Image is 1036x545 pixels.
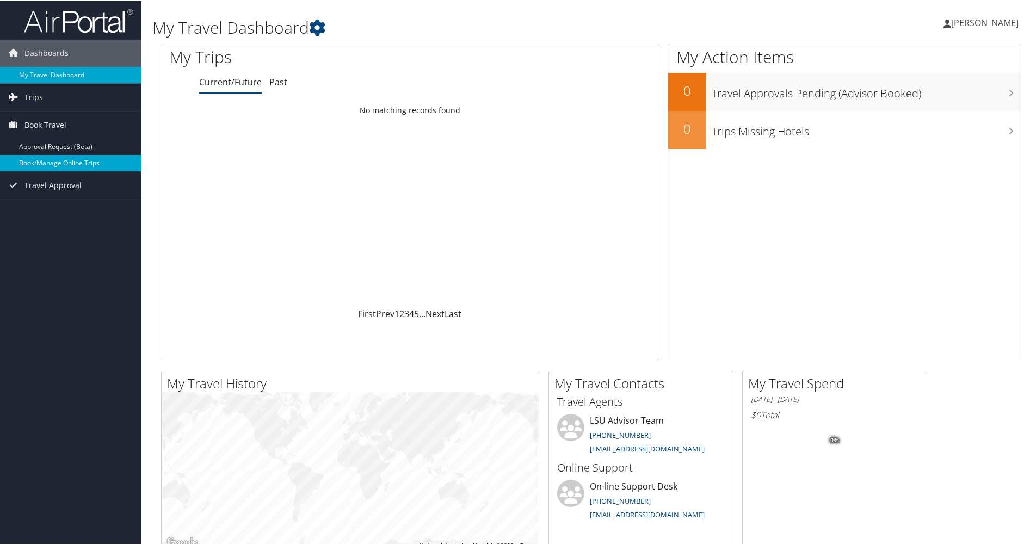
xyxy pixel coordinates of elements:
[668,80,706,99] h2: 0
[951,16,1019,28] span: [PERSON_NAME]
[409,307,414,319] a: 4
[199,75,262,87] a: Current/Future
[152,15,737,38] h1: My Travel Dashboard
[394,307,399,319] a: 1
[169,45,443,67] h1: My Trips
[590,429,651,439] a: [PHONE_NUMBER]
[748,373,927,392] h2: My Travel Spend
[590,509,705,518] a: [EMAIL_ADDRESS][DOMAIN_NAME]
[751,393,918,404] h6: [DATE] - [DATE]
[425,307,445,319] a: Next
[24,7,133,33] img: airportal-logo.png
[557,393,725,408] h3: Travel Agents
[590,443,705,453] a: [EMAIL_ADDRESS][DOMAIN_NAME]
[167,373,539,392] h2: My Travel History
[668,119,706,137] h2: 0
[24,171,82,198] span: Travel Approval
[751,408,761,420] span: $0
[24,39,69,66] span: Dashboards
[712,117,1021,138] h3: Trips Missing Hotels
[376,307,394,319] a: Prev
[161,100,659,119] td: No matching records found
[399,307,404,319] a: 2
[414,307,419,319] a: 5
[590,495,651,505] a: [PHONE_NUMBER]
[24,83,43,110] span: Trips
[668,45,1021,67] h1: My Action Items
[668,110,1021,148] a: 0Trips Missing Hotels
[445,307,461,319] a: Last
[404,307,409,319] a: 3
[552,479,730,523] li: On-line Support Desk
[943,5,1029,38] a: [PERSON_NAME]
[269,75,287,87] a: Past
[419,307,425,319] span: …
[712,79,1021,100] h3: Travel Approvals Pending (Advisor Booked)
[554,373,733,392] h2: My Travel Contacts
[358,307,376,319] a: First
[830,436,839,443] tspan: 0%
[557,459,725,474] h3: Online Support
[668,72,1021,110] a: 0Travel Approvals Pending (Advisor Booked)
[751,408,918,420] h6: Total
[24,110,66,138] span: Book Travel
[552,413,730,457] li: LSU Advisor Team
